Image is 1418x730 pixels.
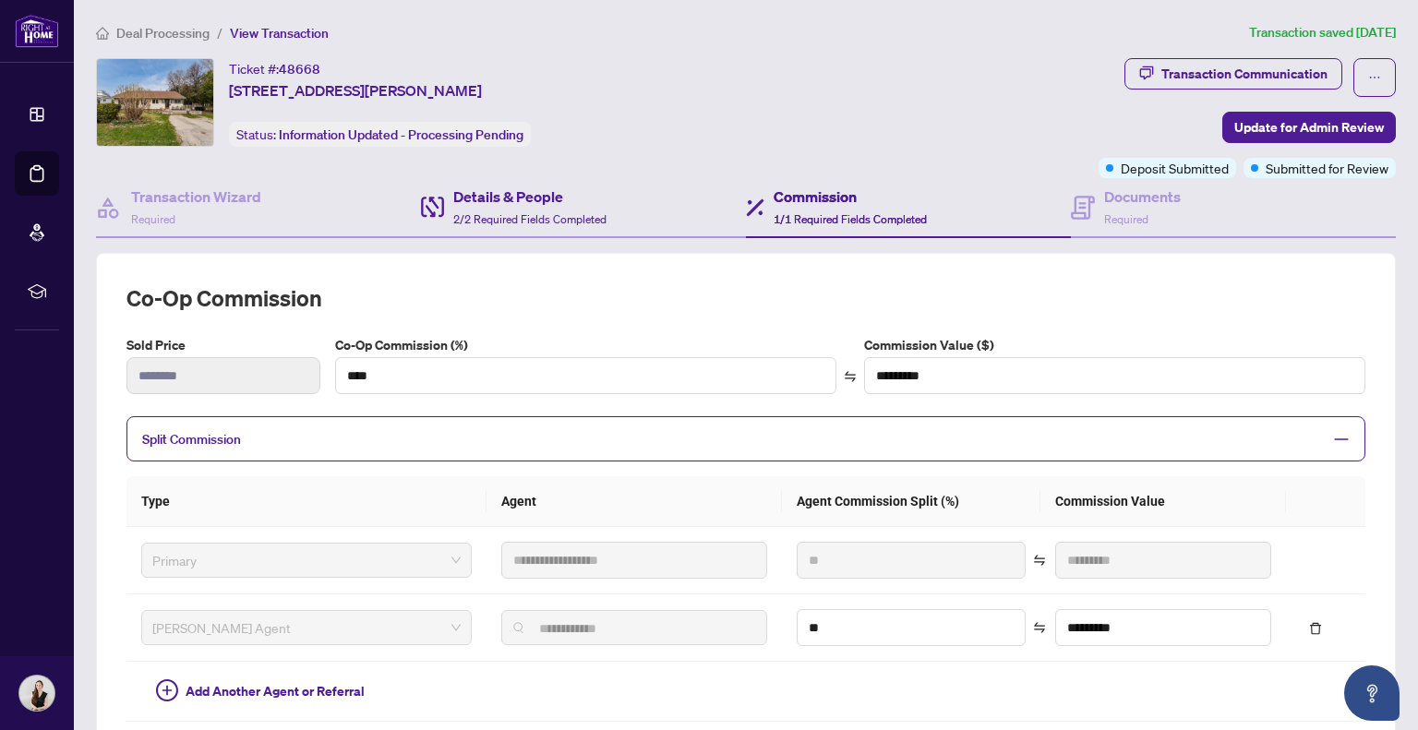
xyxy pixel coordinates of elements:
article: Transaction saved [DATE] [1249,22,1396,43]
h2: Co-op Commission [126,283,1365,313]
span: Split Commission [142,431,241,448]
button: Add Another Agent or Referral [141,676,379,706]
span: Information Updated - Processing Pending [279,126,523,143]
th: Type [126,476,487,527]
label: Sold Price [126,335,320,355]
span: 48668 [279,61,320,78]
span: Submitted for Review [1266,158,1388,178]
span: Required [131,212,175,226]
span: 2/2 Required Fields Completed [453,212,607,226]
th: Commission Value [1040,476,1286,527]
h4: Transaction Wizard [131,185,261,208]
img: Profile Icon [19,676,54,711]
span: plus-circle [156,679,178,701]
img: search_icon [513,622,524,633]
li: / [217,22,222,43]
button: Transaction Communication [1124,58,1342,90]
label: Commission Value ($) [864,335,1365,355]
span: swap [1033,554,1046,567]
span: Primary [152,546,461,574]
span: swap [844,370,857,383]
button: Update for Admin Review [1222,112,1396,143]
span: Update for Admin Review [1234,113,1384,142]
div: Status: [229,122,531,147]
span: Required [1104,212,1148,226]
span: swap [1033,621,1046,634]
span: home [96,27,109,40]
div: Split Commission [126,416,1365,461]
label: Co-Op Commission (%) [335,335,836,355]
div: Ticket #: [229,58,320,79]
th: Agent [487,476,782,527]
span: Add Another Agent or Referral [186,681,365,701]
th: Agent Commission Split (%) [782,476,1040,527]
span: RAHR Agent [152,614,461,641]
div: Transaction Communication [1161,59,1328,89]
span: delete [1309,622,1322,635]
img: IMG-S12291694_1.jpg [97,59,213,146]
span: 1/1 Required Fields Completed [774,212,927,226]
h4: Documents [1104,185,1181,208]
h4: Commission [774,185,927,208]
img: logo [15,14,59,48]
h4: Details & People [453,185,607,208]
span: Deal Processing [116,25,210,42]
span: View Transaction [230,25,329,42]
button: Open asap [1344,665,1400,721]
span: minus [1333,431,1350,448]
span: Deposit Submitted [1121,158,1229,178]
span: [STREET_ADDRESS][PERSON_NAME] [229,79,482,102]
span: ellipsis [1368,71,1381,84]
